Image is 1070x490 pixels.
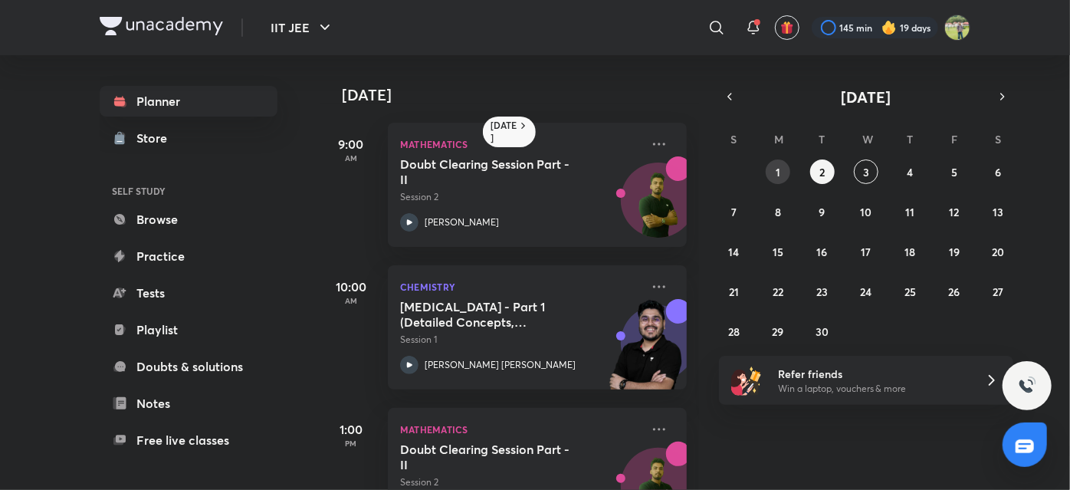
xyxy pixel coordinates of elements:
[949,245,960,259] abbr: September 19, 2025
[942,279,967,304] button: September 26, 2025
[100,278,277,308] a: Tests
[951,132,957,146] abbr: Friday
[942,199,967,224] button: September 12, 2025
[400,333,641,347] p: Session 1
[100,17,223,39] a: Company Logo
[320,296,382,305] p: AM
[986,239,1010,264] button: September 20, 2025
[863,165,869,179] abbr: September 3, 2025
[766,319,790,344] button: September 29, 2025
[986,279,1010,304] button: September 27, 2025
[100,388,277,419] a: Notes
[810,199,835,224] button: September 9, 2025
[722,239,747,264] button: September 14, 2025
[400,190,641,204] p: Session 2
[816,324,829,339] abbr: September 30, 2025
[949,205,959,219] abbr: September 12, 2025
[400,156,591,187] h5: Doubt Clearing Session Part - II
[400,475,641,489] p: Session 2
[775,15,799,40] button: avatar
[907,132,913,146] abbr: Thursday
[491,120,517,144] h6: [DATE]
[766,279,790,304] button: September 22, 2025
[342,86,702,104] h4: [DATE]
[766,199,790,224] button: September 8, 2025
[776,165,780,179] abbr: September 1, 2025
[907,165,913,179] abbr: September 4, 2025
[320,420,382,439] h5: 1:00
[810,279,835,304] button: September 23, 2025
[810,159,835,184] button: September 2, 2025
[320,439,382,448] p: PM
[728,324,740,339] abbr: September 28, 2025
[780,21,794,35] img: avatar
[862,132,873,146] abbr: Wednesday
[775,205,781,219] abbr: September 8, 2025
[100,86,277,117] a: Planner
[622,171,695,245] img: Avatar
[774,132,783,146] abbr: Monday
[854,239,878,264] button: September 17, 2025
[100,178,277,204] h6: SELF STUDY
[400,278,641,296] p: Chemistry
[904,245,915,259] abbr: September 18, 2025
[944,15,970,41] img: KRISH JINDAL
[773,245,783,259] abbr: September 15, 2025
[773,324,784,339] abbr: September 29, 2025
[778,366,967,382] h6: Refer friends
[400,135,641,153] p: Mathematics
[766,159,790,184] button: September 1, 2025
[740,86,992,107] button: [DATE]
[816,284,828,299] abbr: September 23, 2025
[810,319,835,344] button: September 30, 2025
[729,245,740,259] abbr: September 14, 2025
[905,205,914,219] abbr: September 11, 2025
[766,239,790,264] button: September 15, 2025
[100,351,277,382] a: Doubts & solutions
[819,165,825,179] abbr: September 2, 2025
[425,215,499,229] p: [PERSON_NAME]
[995,132,1001,146] abbr: Saturday
[100,425,277,455] a: Free live classes
[261,12,343,43] button: IIT JEE
[817,245,828,259] abbr: September 16, 2025
[400,420,641,439] p: Mathematics
[942,239,967,264] button: September 19, 2025
[854,159,878,184] button: September 3, 2025
[100,314,277,345] a: Playlist
[400,299,591,330] h5: Hydrocarbons - Part 1 (Detailed Concepts, Mechanism, Critical Thinking and Illustartions)
[773,284,783,299] abbr: September 22, 2025
[986,199,1010,224] button: September 13, 2025
[948,284,960,299] abbr: September 26, 2025
[842,87,891,107] span: [DATE]
[854,199,878,224] button: September 10, 2025
[951,165,957,179] abbr: September 5, 2025
[320,153,382,163] p: AM
[1018,377,1036,395] img: ttu
[722,199,747,224] button: September 7, 2025
[602,299,687,405] img: unacademy
[320,278,382,296] h5: 10:00
[731,132,737,146] abbr: Sunday
[100,204,277,235] a: Browse
[731,365,762,396] img: referral
[722,279,747,304] button: September 21, 2025
[992,245,1004,259] abbr: September 20, 2025
[898,199,922,224] button: September 11, 2025
[819,205,825,219] abbr: September 9, 2025
[942,159,967,184] button: September 5, 2025
[860,205,871,219] abbr: September 10, 2025
[778,382,967,396] p: Win a laptop, vouchers & more
[993,205,1003,219] abbr: September 13, 2025
[995,165,1001,179] abbr: September 6, 2025
[993,284,1003,299] abbr: September 27, 2025
[100,241,277,271] a: Practice
[898,159,922,184] button: September 4, 2025
[898,239,922,264] button: September 18, 2025
[810,239,835,264] button: September 16, 2025
[819,132,825,146] abbr: Tuesday
[400,442,591,472] h5: Doubt Clearing Session Part - II
[320,135,382,153] h5: 9:00
[904,284,916,299] abbr: September 25, 2025
[731,205,737,219] abbr: September 7, 2025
